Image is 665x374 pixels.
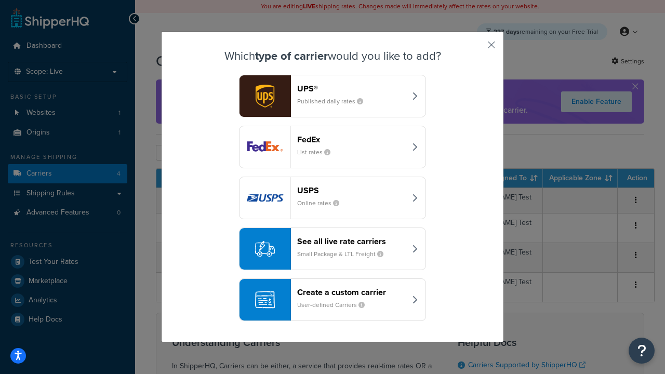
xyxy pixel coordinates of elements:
button: ups logoUPS®Published daily rates [239,75,426,117]
button: fedEx logoFedExList rates [239,126,426,168]
h3: Which would you like to add? [188,50,477,62]
strong: type of carrier [255,47,328,64]
img: fedEx logo [240,126,290,168]
small: Published daily rates [297,97,371,106]
header: Create a custom carrier [297,287,406,297]
small: List rates [297,148,339,157]
img: icon-carrier-liverate-becf4550.svg [255,239,275,259]
button: usps logoUSPSOnline rates [239,177,426,219]
header: UPS® [297,84,406,94]
img: usps logo [240,177,290,219]
header: USPS [297,185,406,195]
img: ups logo [240,75,290,117]
button: Create a custom carrierUser-defined Carriers [239,278,426,321]
header: FedEx [297,135,406,144]
button: Open Resource Center [629,338,655,364]
small: Small Package & LTL Freight [297,249,392,259]
small: Online rates [297,198,348,208]
small: User-defined Carriers [297,300,373,310]
header: See all live rate carriers [297,236,406,246]
button: See all live rate carriersSmall Package & LTL Freight [239,228,426,270]
img: icon-carrier-custom-c93b8a24.svg [255,290,275,310]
